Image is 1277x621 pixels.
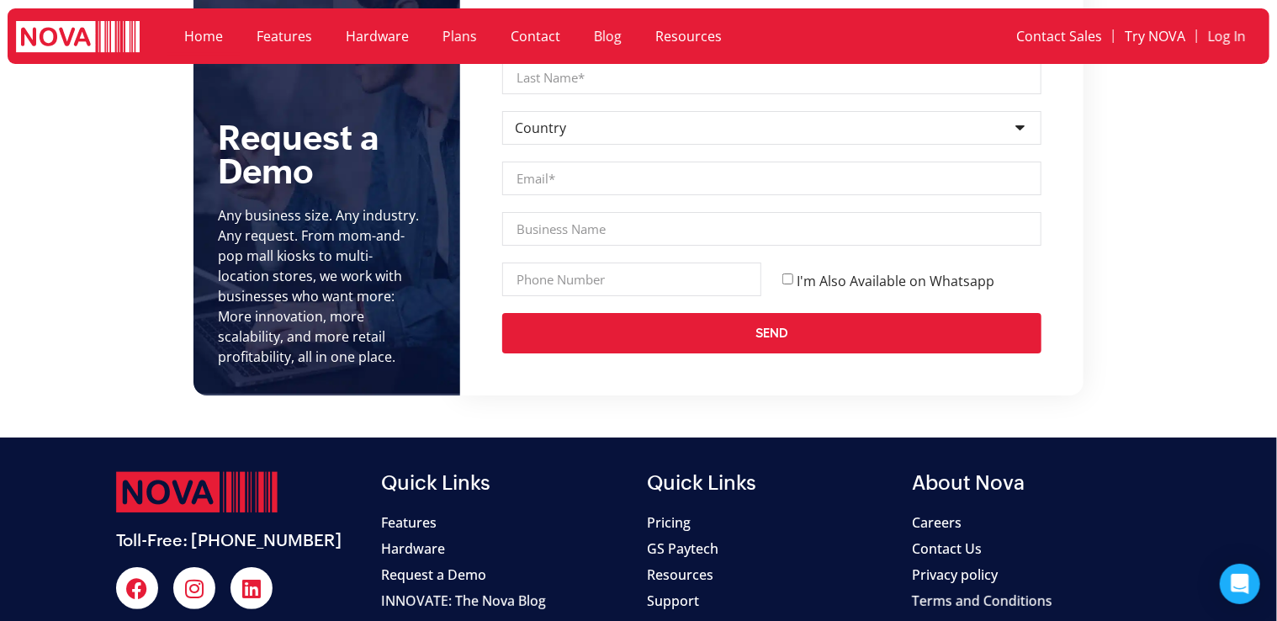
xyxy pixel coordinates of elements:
a: Support [647,591,896,611]
span: Pricing [647,512,691,533]
label: I'm Also Available on Whatsapp [797,272,994,290]
a: Terms and Conditions [913,591,1162,611]
img: logo white [16,21,140,56]
a: Log In [1197,17,1257,56]
span: Contact Us [913,539,983,559]
a: Resources [647,565,896,585]
a: Contact Sales [1005,17,1113,56]
h2: Quick Links [382,471,631,496]
a: Resources [638,17,739,56]
nav: Menu [167,17,878,56]
span: Send [755,326,788,340]
span: Resources [647,565,713,585]
a: Hardware [382,539,631,559]
input: Only numbers and phone characters (#, -, *, etc) are accepted. [502,263,761,296]
a: Hardware [329,17,426,56]
a: Contact Us [913,539,1162,559]
button: Send [502,313,1041,353]
nav: Menu [895,17,1257,56]
input: Email* [502,162,1041,195]
a: Careers [913,512,1162,533]
h2: Quick Links [647,471,896,496]
h2: About Nova [913,471,1162,496]
a: Try NOVA [1114,17,1196,56]
span: Request a Demo [382,565,487,585]
span: Careers [913,512,962,533]
input: Business Name [502,212,1041,246]
span: GS Paytech [647,539,718,559]
span: Features [382,512,437,533]
span: INNOVATE: The Nova Blog [382,591,547,611]
a: Features [240,17,329,56]
span: Privacy policy [913,565,999,585]
span: Hardware [382,539,446,559]
h5: Request a Demo [219,121,436,188]
div: Open Intercom Messenger [1220,564,1260,604]
a: GS Paytech [647,539,896,559]
input: Last Name* [502,61,1041,94]
h2: Toll-Free: [PHONE_NUMBER] [116,530,365,550]
a: Features [382,512,631,533]
a: Blog [577,17,638,56]
span: Terms and Conditions [913,591,1053,611]
a: Home [167,17,240,56]
a: INNOVATE: The Nova Blog [382,591,631,611]
a: Contact [494,17,577,56]
a: Pricing [647,512,896,533]
a: Plans [426,17,494,56]
a: Privacy policy [913,565,1162,585]
a: Request a Demo [382,565,631,585]
div: Any business size. Any industry. Any request. From mom-and-pop mall kiosks to multi-location stor... [219,205,422,367]
span: Support [647,591,699,611]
